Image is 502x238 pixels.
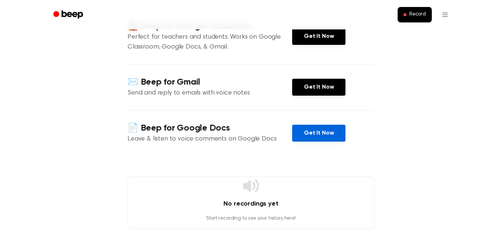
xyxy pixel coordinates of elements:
[292,28,345,45] a: Get It Now
[128,199,374,209] h4: No recordings yet
[398,7,432,22] button: Record
[128,32,292,52] p: Perfect for teachers and students. Works on Google Classroom, Google Docs, & Gmail.
[128,88,292,98] p: Send and reply to emails with voice notes
[128,76,292,88] h4: ✉️ Beep for Gmail
[436,6,454,24] button: Open menu
[292,125,345,142] a: Get It Now
[409,11,426,18] span: Record
[48,8,90,22] a: Beep
[128,134,292,144] p: Leave & listen to voice comments on Google Docs
[128,122,292,134] h4: 📄 Beep for Google Docs
[128,215,374,223] p: Start recording to see your history here!
[292,79,345,96] a: Get It Now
